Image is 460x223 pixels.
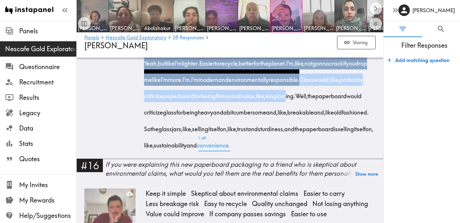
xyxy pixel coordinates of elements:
span: and [218,69,228,86]
span: cumbersome [233,102,266,118]
span: [PERSON_NAME] [78,25,107,32]
span: if [343,53,346,69]
span: the [307,86,315,102]
span: [PERSON_NAME] [272,25,301,32]
span: like, [182,118,192,135]
span: paperboard [315,86,347,102]
span: gonna [312,53,329,69]
span: Stats [19,139,76,148]
span: and, [314,102,325,118]
span: [PERSON_NAME] [368,25,398,32]
span: [PERSON_NAME] [110,25,140,32]
span: [PERSON_NAME] [175,25,204,32]
span: like [325,102,334,118]
span: bit [227,102,233,118]
span: selling [192,118,208,135]
span: breakable [287,102,314,118]
span: fashioned. [342,102,369,118]
span: like [152,69,161,86]
span: Keep it simple [143,188,188,199]
span: more. [168,69,182,86]
span: not [241,86,249,102]
span: lighter. [182,53,199,69]
span: Search [437,25,445,33]
span: old [334,102,342,118]
span: responsible. [269,69,299,86]
span: on, [220,118,227,135]
span: but [158,53,166,69]
span: and [248,118,258,135]
span: being [183,102,198,118]
span: Easier to carry [301,188,347,199]
span: So [144,118,150,135]
span: modern [198,69,218,86]
button: Show more [355,170,378,179]
span: Results [19,93,76,102]
span: Yeah, [144,53,158,69]
span: My Invites [19,180,76,189]
span: itself [208,118,220,135]
div: Nescafe Gold Exploratory [5,44,76,53]
span: glass [163,102,176,118]
span: crack [329,53,343,69]
span: [PERSON_NAME] [207,25,236,32]
span: the [150,118,158,135]
span: like, [330,69,340,86]
span: environmentally [228,69,269,86]
span: and [284,118,295,135]
span: the [260,53,268,69]
span: would [347,86,362,102]
span: drop [355,53,367,69]
span: Abdishakur [142,25,172,32]
span: Easy to recycle [202,199,249,209]
span: Panels [19,27,76,36]
span: Legacy [19,108,76,117]
span: lasting. [277,86,295,102]
span: better [239,53,254,69]
span: for [194,86,201,102]
span: like, [256,86,265,102]
span: on, [365,118,373,135]
span: me [144,69,152,86]
span: not [304,53,312,69]
button: Expand to show all items [370,18,382,30]
span: like, [227,118,237,135]
span: and, [266,102,278,118]
span: like, [295,53,304,69]
span: criticize [144,86,163,102]
span: Questionnaire [19,62,76,71]
span: I'm, [286,53,295,69]
span: long [265,86,277,102]
span: If company passes savings [207,209,288,219]
button: Scroll right [370,2,382,15]
span: [PERSON_NAME] [239,25,269,32]
div: #16 [77,159,103,172]
span: convenience. [197,135,230,151]
span: for [176,102,183,118]
span: like, [144,135,154,151]
span: paperboard [163,86,194,102]
span: probably [340,69,363,86]
button: Filter Responses [384,21,422,37]
span: [PERSON_NAME] [336,25,365,32]
span: I'm [161,69,168,86]
span: glass [158,118,172,135]
span: selling [338,118,354,135]
span: Not losing anything [310,199,371,209]
span: Recruitment [19,78,76,87]
span: [PERSON_NAME] [304,25,333,32]
a: Nescafe Gold Exploratory [105,35,166,41]
a: 28 Responses [172,35,204,41]
span: Well, [295,86,307,102]
span: recycle, [219,53,239,69]
span: Skeptical about environmental claims [188,188,301,199]
span: is [334,118,338,135]
a: Panels [84,35,99,41]
span: itself [354,118,365,135]
span: Data [19,124,76,133]
div: If you were explaining this new paperboard packaging to a friend who is skeptical about environme... [105,160,383,178]
span: Filter Responses [389,41,460,50]
span: Less breakage risk [143,199,202,209]
span: trust [237,118,248,135]
span: Easier to use [288,209,329,219]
